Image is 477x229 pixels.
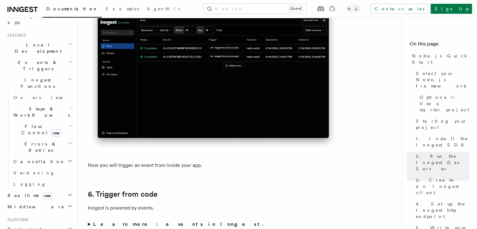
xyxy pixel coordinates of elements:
[143,2,184,17] a: AgentKit
[431,4,472,14] a: Sign Up
[51,130,61,136] span: new
[11,158,65,165] span: Cancellation
[345,5,360,13] button: Toggle dark mode
[413,174,469,198] a: 3. Create an Inngest client
[416,177,469,196] span: 3. Create an Inngest client
[13,95,78,100] span: Overview
[11,138,74,156] button: Errors & Retries
[412,53,469,65] span: Node.js Quick Start
[88,204,339,212] p: Inngest is powered by events.
[11,121,74,138] button: Flow Controlnew
[5,190,74,201] button: Realtimenew
[11,156,74,167] button: Cancellation
[11,141,68,153] span: Errors & Retries
[289,6,303,12] kbd: Ctrl+K
[13,182,46,187] span: Logging
[416,136,469,148] span: 1. Install the Inngest SDK
[204,4,307,14] button: Search...Ctrl+K
[410,50,469,68] a: Node.js Quick Start
[413,151,469,174] a: 2. Run the Inngest Dev Server
[11,123,69,136] span: Flow Control
[413,68,469,92] a: Select your Node.js framework
[11,167,74,178] a: Versioning
[371,4,428,14] a: Contact sales
[413,115,469,133] a: Starting your project
[11,106,70,118] span: Steps & Workflows
[5,217,28,222] span: Platform
[11,103,74,121] button: Steps & Workflows
[416,70,469,89] span: Select your Node.js framework
[416,153,469,172] span: 2. Run the Inngest Dev Server
[5,74,74,92] button: Inngest Functions
[46,6,98,11] span: Documentation
[420,94,469,113] span: Optional: Use a starter project
[410,40,469,50] h4: On this page
[5,59,68,72] span: Events & Triggers
[5,92,74,190] div: Inngest Functions
[5,192,52,199] span: Realtime
[5,77,68,89] span: Inngest Functions
[5,42,68,54] span: Local Development
[11,92,74,103] a: Overview
[416,201,469,220] span: 4. Set up the Inngest http endpoint
[11,178,74,190] a: Logging
[106,6,139,11] span: Examples
[5,39,74,57] button: Local Development
[88,220,339,229] summary: Learn more: events in Inngest.
[43,2,102,18] a: Documentation
[417,92,469,115] a: Optional: Use a starter project
[5,33,26,38] span: Features
[102,2,143,17] a: Examples
[88,190,157,199] a: 6. Trigger from code
[5,10,74,28] a: Setting up your app
[413,198,469,222] a: 4. Set up the Inngest http endpoint
[413,133,469,151] a: 1. Install the Inngest SDK
[5,57,74,74] button: Events & Triggers
[416,118,469,130] span: Starting your project
[88,161,339,170] p: Now you will trigger an event from inside your app.
[13,170,55,175] span: Versioning
[147,6,180,11] span: AgentKit
[93,221,265,227] strong: Learn more: events in Inngest.
[5,204,65,210] span: Middleware
[42,192,52,199] span: new
[5,201,74,212] button: Middleware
